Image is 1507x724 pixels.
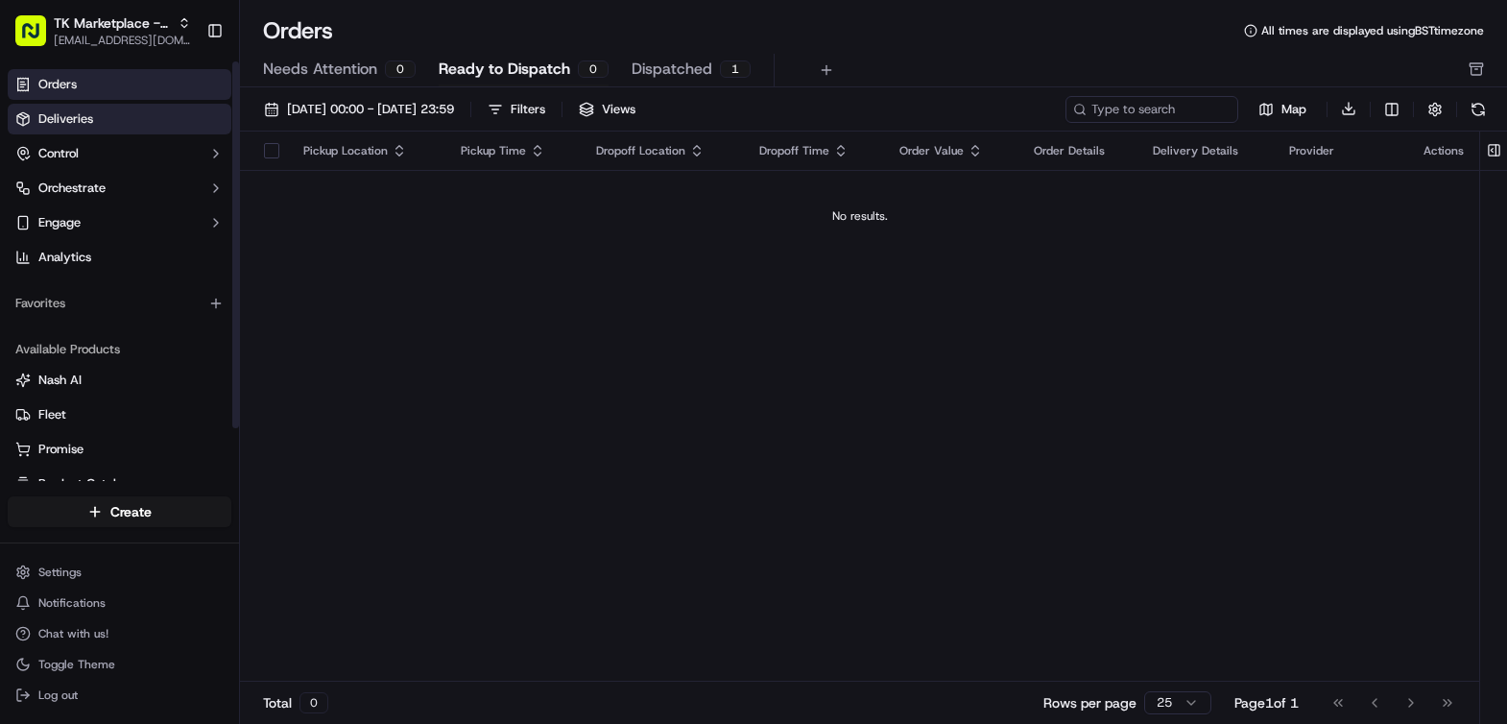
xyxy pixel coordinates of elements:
[578,60,609,78] div: 0
[899,143,1003,158] div: Order Value
[162,280,178,296] div: 💻
[8,207,231,238] button: Engage
[38,372,82,389] span: Nash AI
[720,60,751,78] div: 1
[596,143,729,158] div: Dropoff Location
[263,58,377,81] span: Needs Attention
[1246,98,1319,121] button: Map
[181,278,308,298] span: API Documentation
[38,145,79,162] span: Control
[38,180,106,197] span: Orchestrate
[19,77,349,108] p: Welcome 👋
[8,288,231,319] div: Favorites
[439,58,570,81] span: Ready to Dispatch
[38,565,82,580] span: Settings
[263,15,333,46] h1: Orders
[191,326,232,340] span: Pylon
[50,124,346,144] input: Got a question? Start typing here...
[255,96,463,123] button: [DATE] 00:00 - [DATE] 23:59
[38,657,115,672] span: Toggle Theme
[8,651,231,678] button: Toggle Theme
[38,76,77,93] span: Orders
[1153,143,1258,158] div: Delivery Details
[759,143,870,158] div: Dropoff Time
[326,189,349,212] button: Start new chat
[1261,23,1484,38] span: All times are displayed using BST timezone
[65,203,243,218] div: We're available if you need us!
[38,278,147,298] span: Knowledge Base
[8,620,231,647] button: Chat with us!
[299,692,328,713] div: 0
[461,143,565,158] div: Pickup Time
[15,406,224,423] a: Fleet
[1234,693,1299,712] div: Page 1 of 1
[385,60,416,78] div: 0
[1043,693,1136,712] p: Rows per page
[15,372,224,389] a: Nash AI
[1281,101,1306,118] span: Map
[287,101,454,118] span: [DATE] 00:00 - [DATE] 23:59
[1465,96,1492,123] button: Refresh
[8,399,231,430] button: Fleet
[632,58,712,81] span: Dispatched
[8,8,199,54] button: TK Marketplace - TKD[EMAIL_ADDRESS][DOMAIN_NAME]
[54,13,170,33] button: TK Marketplace - TKD
[38,475,131,493] span: Product Catalog
[8,69,231,100] a: Orders
[479,96,554,123] button: Filters
[8,104,231,134] a: Deliveries
[8,434,231,465] button: Promise
[8,173,231,204] button: Orchestrate
[12,271,155,305] a: 📗Knowledge Base
[38,214,81,231] span: Engage
[135,325,232,340] a: Powered byPylon
[263,692,328,713] div: Total
[15,441,224,458] a: Promise
[19,183,54,218] img: 1736555255976-a54dd68f-1ca7-489b-9aae-adbdc363a1c4
[1065,96,1238,123] input: Type to search
[8,682,231,709] button: Log out
[38,441,84,458] span: Promise
[8,242,231,273] a: Analytics
[303,143,430,158] div: Pickup Location
[1289,143,1393,158] div: Provider
[570,96,644,123] button: Views
[8,559,231,586] button: Settings
[65,183,315,203] div: Start new chat
[38,110,93,128] span: Deliveries
[38,406,66,423] span: Fleet
[38,688,78,703] span: Log out
[155,271,316,305] a: 💻API Documentation
[38,249,91,266] span: Analytics
[8,590,231,616] button: Notifications
[15,475,224,493] a: Product Catalog
[54,33,191,48] button: [EMAIL_ADDRESS][DOMAIN_NAME]
[110,502,152,521] span: Create
[19,280,35,296] div: 📗
[8,496,231,527] button: Create
[8,334,231,365] div: Available Products
[8,469,231,499] button: Product Catalog
[19,19,58,58] img: Nash
[38,626,108,641] span: Chat with us!
[1423,143,1464,158] div: Actions
[38,595,106,611] span: Notifications
[1034,143,1122,158] div: Order Details
[8,365,231,396] button: Nash AI
[511,101,545,118] div: Filters
[602,101,635,118] span: Views
[248,208,1471,224] div: No results.
[8,138,231,169] button: Control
